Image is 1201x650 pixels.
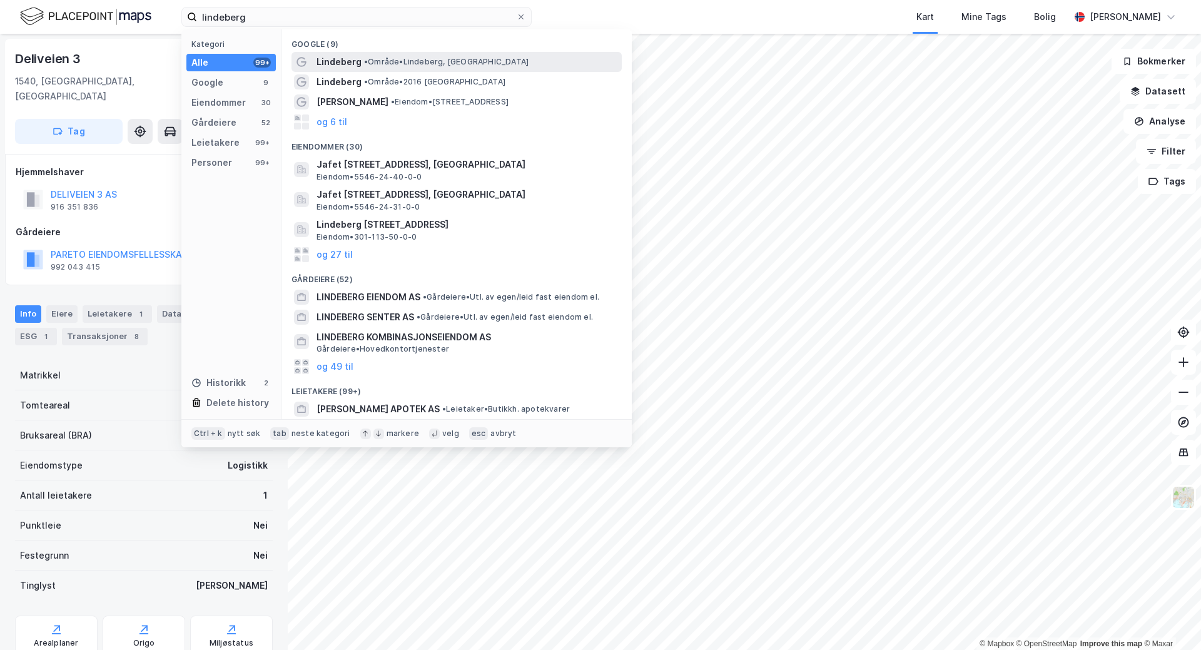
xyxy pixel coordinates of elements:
div: Transaksjoner [62,328,148,345]
span: [PERSON_NAME] APOTEK AS [317,402,440,417]
span: Eiendom • [STREET_ADDRESS] [391,97,509,107]
span: LINDEBERG EIENDOM AS [317,290,420,305]
span: • [391,97,395,106]
div: Festegrunn [20,548,69,563]
span: • [423,292,427,302]
div: esc [469,427,489,440]
div: Bolig [1034,9,1056,24]
span: Eiendom • 5546-24-31-0-0 [317,202,420,212]
button: Tags [1138,169,1196,194]
input: Søk på adresse, matrikkel, gårdeiere, leietakere eller personer [197,8,516,26]
span: Gårdeiere • Hovedkontortjenester [317,344,449,354]
div: Leietakere [191,135,240,150]
a: Mapbox [980,639,1014,648]
div: Leietakere [83,305,152,323]
span: Lindeberg [STREET_ADDRESS] [317,217,617,232]
div: neste kategori [291,429,350,439]
img: logo.f888ab2527a4732fd821a326f86c7f29.svg [20,6,151,28]
div: Deliveien 3 [15,49,83,69]
div: 99+ [253,138,271,148]
span: Gårdeiere • Utl. av egen/leid fast eiendom el. [417,312,593,322]
span: • [417,312,420,322]
span: Jafet [STREET_ADDRESS], [GEOGRAPHIC_DATA] [317,187,617,202]
div: Punktleie [20,518,61,533]
div: 99+ [253,58,271,68]
span: Eiendom • 301-113-50-0-0 [317,232,417,242]
button: Filter [1136,139,1196,164]
div: 1 [134,308,147,320]
span: Gårdeiere • Utl. av egen/leid fast eiendom el. [423,292,599,302]
div: 9 [261,78,271,88]
button: Datasett [1120,79,1196,104]
div: Logistikk [228,458,268,473]
button: og 6 til [317,114,347,129]
button: Tag [15,119,123,144]
div: 52 [261,118,271,128]
div: Nei [253,518,268,533]
div: Origo [133,638,155,648]
div: Personer [191,155,232,170]
div: 1540, [GEOGRAPHIC_DATA], [GEOGRAPHIC_DATA] [15,74,218,104]
button: Bokmerker [1112,49,1196,74]
div: 1 [39,330,52,343]
div: Eiendomstype [20,458,83,473]
div: [PERSON_NAME] [1090,9,1161,24]
div: 992 043 415 [51,262,100,272]
div: velg [442,429,459,439]
div: Nei [253,548,268,563]
div: Mine Tags [961,9,1006,24]
span: • [442,404,446,414]
iframe: Chat Widget [1138,590,1201,650]
div: Tinglyst [20,578,56,593]
div: Leietakere (99+) [281,377,632,399]
div: Historikk [191,375,246,390]
div: 916 351 836 [51,202,98,212]
div: Alle [191,55,208,70]
span: Leietaker • Butikkh. apotekvarer [442,404,570,414]
div: Kategori [191,39,276,49]
a: OpenStreetMap [1016,639,1077,648]
div: Kart [916,9,934,24]
span: [PERSON_NAME] [317,94,388,109]
button: Analyse [1123,109,1196,134]
span: Eiendom • 5546-24-40-0-0 [317,172,422,182]
div: Antall leietakere [20,488,92,503]
div: Hjemmelshaver [16,165,272,180]
button: og 49 til [317,359,353,374]
span: Område • Lindeberg, [GEOGRAPHIC_DATA] [364,57,529,67]
div: Eiere [46,305,78,323]
span: • [364,57,368,66]
div: avbryt [490,429,516,439]
div: Matrikkel [20,368,61,383]
span: Lindeberg [317,74,362,89]
img: Z [1172,485,1195,509]
div: [PERSON_NAME] [196,578,268,593]
div: ESG [15,328,57,345]
span: Område • 2016 [GEOGRAPHIC_DATA] [364,77,505,87]
button: og 27 til [317,247,353,262]
span: • [364,77,368,86]
span: Lindeberg [317,54,362,69]
span: LINDEBERG SENTER AS [317,310,414,325]
div: Ctrl + k [191,427,225,440]
div: Eiendommer [191,95,246,110]
div: Info [15,305,41,323]
div: 30 [261,98,271,108]
div: Datasett [157,305,204,323]
div: nytt søk [228,429,261,439]
div: Google [191,75,223,90]
div: Gårdeiere [16,225,272,240]
div: 99+ [253,158,271,168]
div: Delete history [206,395,269,410]
div: 1 [263,488,268,503]
span: LINDEBERG KOMBINASJONSEIENDOM AS [317,330,617,345]
div: Miljøstatus [210,638,253,648]
div: Gårdeiere (52) [281,265,632,287]
div: 2 [261,378,271,388]
div: Eiendommer (30) [281,132,632,155]
div: Tomteareal [20,398,70,413]
div: Arealplaner [34,638,78,648]
div: markere [387,429,419,439]
div: Gårdeiere [191,115,236,130]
